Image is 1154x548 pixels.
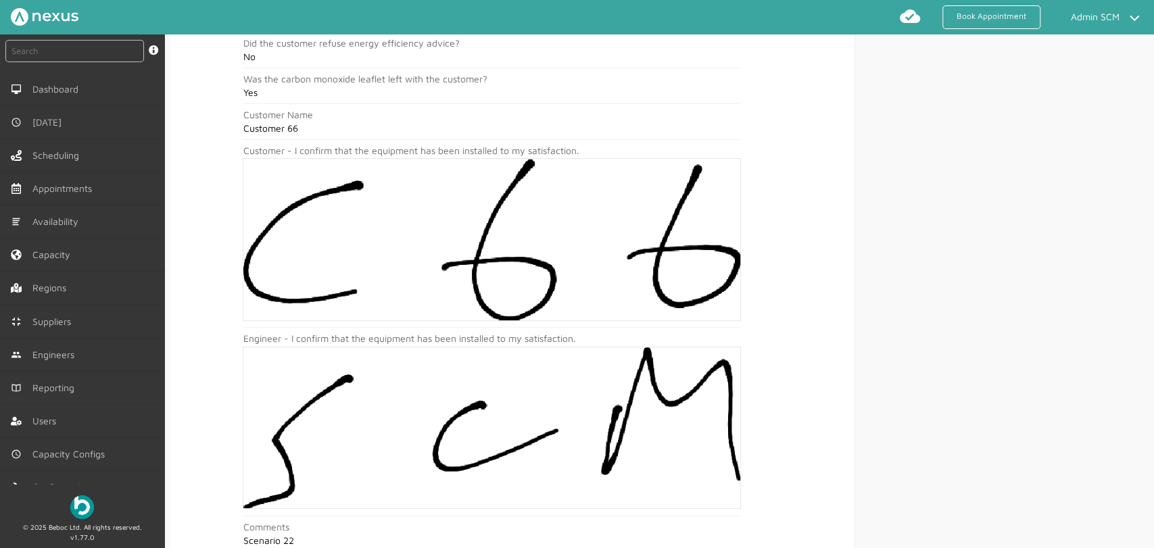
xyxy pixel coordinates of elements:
[11,8,78,26] img: Nexus
[243,38,740,49] h2: Did the customer refuse energy efficiency advice?
[243,51,740,62] h2: No
[32,316,76,327] span: Suppliers
[243,123,740,134] h2: Customer 66
[11,150,22,161] img: scheduling-left-menu.svg
[243,145,740,156] h2: Customer - I confirm that the equipment has been installed to my satisfaction.
[11,249,22,260] img: capacity-left-menu.svg
[243,74,740,84] h2: Was the carbon monoxide leaflet left with the customer?
[32,117,67,128] span: [DATE]
[11,216,22,227] img: md-list.svg
[243,333,740,344] h2: Engineer - I confirm that the equipment has been installed to my satisfaction.
[11,117,22,128] img: md-time.svg
[243,87,740,98] h2: Yes
[32,349,80,360] span: Engineers
[11,282,22,293] img: regions.left-menu.svg
[32,416,62,426] span: Users
[32,382,80,393] span: Reporting
[243,347,740,509] img: summary_engineer_signature.png
[11,183,22,194] img: appointments-left-menu.svg
[243,535,740,546] h2: Scenario 22
[11,316,22,327] img: md-contract.svg
[11,416,22,426] img: user-left-menu.svg
[11,482,22,493] img: md-build.svg
[11,449,22,459] img: md-time.svg
[5,40,144,62] input: Search by: Ref, PostCode, MPAN, MPRN, Account, Customer
[11,382,22,393] img: md-book.svg
[32,216,84,227] span: Availability
[899,5,921,27] img: md-cloud-done.svg
[243,522,740,532] h2: Comments
[70,495,94,519] img: Beboc Logo
[11,349,22,360] img: md-people.svg
[32,449,110,459] span: Capacity Configs
[243,109,740,120] h2: Customer Name
[32,150,85,161] span: Scheduling
[32,482,100,493] span: Configurations
[11,84,22,95] img: md-desktop.svg
[32,84,84,95] span: Dashboard
[942,5,1040,29] a: Book Appointment
[32,282,72,293] span: Regions
[32,183,97,194] span: Appointments
[32,249,76,260] span: Capacity
[243,159,740,320] img: summary_customer_signature.png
